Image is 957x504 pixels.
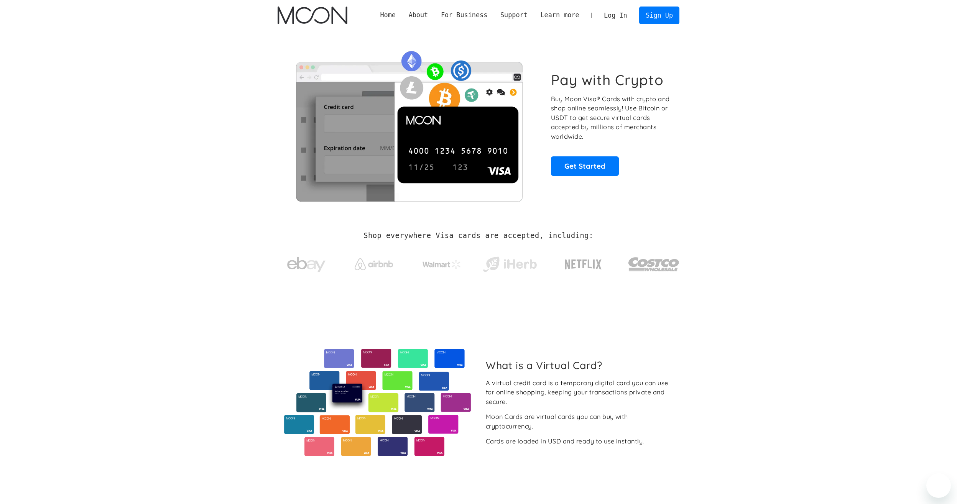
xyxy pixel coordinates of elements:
div: Learn more [540,10,579,20]
div: Support [500,10,528,20]
a: home [278,7,347,24]
div: For Business [441,10,487,20]
div: A virtual credit card is a temporary digital card you can use for online shopping, keeping your t... [486,378,673,407]
img: Moon Cards let you spend your crypto anywhere Visa is accepted. [278,46,540,201]
iframe: Button to launch messaging window [926,473,951,498]
div: Support [494,10,534,20]
img: Moon Logo [278,7,347,24]
h2: What is a Virtual Card? [486,359,673,371]
img: Netflix [564,255,602,274]
img: iHerb [481,254,538,274]
img: Airbnb [355,258,393,270]
a: Sign Up [639,7,679,24]
p: Buy Moon Visa® Cards with crypto and shop online seamlessly! Use Bitcoin or USDT to get secure vi... [551,94,671,141]
div: Moon Cards are virtual cards you can buy with cryptocurrency. [486,412,673,431]
div: For Business [434,10,494,20]
a: Netflix [549,247,618,278]
div: Cards are loaded in USD and ready to use instantly. [486,437,644,446]
a: Home [374,10,402,20]
div: About [409,10,428,20]
a: Costco [628,242,679,282]
a: ebay [278,245,335,281]
a: Airbnb [345,251,403,274]
div: About [402,10,434,20]
img: ebay [287,253,326,277]
a: Get Started [551,156,619,176]
h1: Pay with Crypto [551,71,664,89]
img: Costco [628,250,679,279]
a: Walmart [413,252,470,273]
img: Walmart [423,260,461,269]
h2: Shop everywhere Visa cards are accepted, including: [363,231,593,240]
a: Log In [597,7,633,24]
img: Virtual cards from Moon [283,349,472,456]
a: iHerb [481,247,538,278]
div: Learn more [534,10,586,20]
